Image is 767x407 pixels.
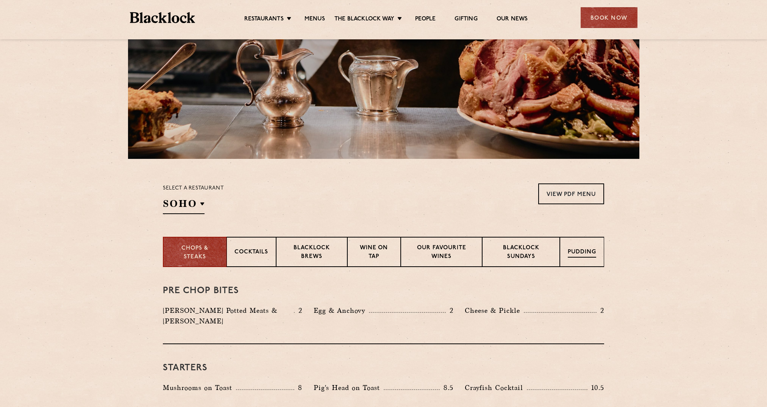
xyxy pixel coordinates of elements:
p: Pudding [568,248,596,258]
p: 2 [446,306,453,315]
p: Crayfish Cocktail [465,382,527,393]
a: View PDF Menu [538,183,604,204]
p: Cheese & Pickle [465,305,524,316]
a: Gifting [455,16,477,24]
p: Cocktails [234,248,268,258]
h2: SOHO [163,197,205,214]
p: Select a restaurant [163,183,224,193]
p: [PERSON_NAME] Potted Meats & [PERSON_NAME] [163,305,294,326]
p: Egg & Anchovy [314,305,369,316]
div: Book Now [581,7,637,28]
p: Our favourite wines [409,244,475,262]
a: Our News [497,16,528,24]
h3: Starters [163,363,604,373]
p: Blacklock Sundays [490,244,552,262]
a: Menus [305,16,325,24]
p: Chops & Steaks [171,244,219,261]
p: Wine on Tap [355,244,392,262]
p: 8.5 [440,383,453,393]
p: Mushrooms on Toast [163,382,236,393]
p: 2 [295,306,302,315]
a: Restaurants [244,16,284,24]
p: 2 [597,306,604,315]
p: 10.5 [587,383,604,393]
p: Pig's Head on Toast [314,382,384,393]
h3: Pre Chop Bites [163,286,604,296]
a: People [415,16,436,24]
a: The Blacklock Way [334,16,394,24]
img: BL_Textured_Logo-footer-cropped.svg [130,12,195,23]
p: 8 [294,383,302,393]
p: Blacklock Brews [284,244,339,262]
